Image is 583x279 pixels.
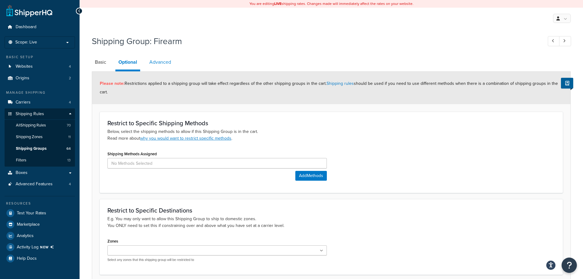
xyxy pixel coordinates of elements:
label: Shipping Methods Assigned [107,152,157,156]
span: Analytics [17,233,34,239]
span: All Shipping Rules [16,123,46,128]
div: Basic Setup [5,55,75,60]
span: Test Your Rates [17,211,46,216]
span: Scope: Live [15,40,37,45]
a: Advanced [146,55,174,70]
a: Carriers4 [5,97,75,108]
span: Carriers [16,100,31,105]
p: Select any zones that this shipping group will be restricted to [107,258,327,262]
a: why you would want to restrict specific methods [140,135,231,141]
div: Resources [5,201,75,206]
div: Manage Shipping [5,90,75,95]
a: Previous Record [548,36,560,46]
h1: Shipping Group: Firearm [92,35,536,47]
a: Optional [115,55,140,71]
span: Activity Log [17,243,56,251]
span: 64 [66,146,71,151]
a: Analytics [5,230,75,241]
span: 4 [69,64,71,69]
li: Shipping Groups [5,143,75,154]
label: Zones [107,239,118,243]
li: [object Object] [5,242,75,253]
a: Basic [92,55,109,70]
li: Websites [5,61,75,72]
h3: Restrict to Specific Destinations [107,207,555,214]
a: Marketplace [5,219,75,230]
span: Help Docs [17,256,37,261]
li: Advanced Features [5,179,75,190]
span: 70 [67,123,71,128]
button: Open Resource Center [562,258,577,273]
button: AddMethods [295,171,327,181]
a: Dashboard [5,21,75,33]
a: Shipping rules [327,80,354,87]
span: NEW [40,245,56,250]
input: No Methods Selected [107,158,327,168]
a: Help Docs [5,253,75,264]
a: AllShipping Rules70 [5,120,75,131]
b: LIVE [274,1,282,6]
span: 2 [69,76,71,81]
li: Carriers [5,97,75,108]
span: 13 [67,158,71,163]
a: Shipping Rules [5,108,75,120]
a: Websites4 [5,61,75,72]
span: Shipping Rules [16,111,44,117]
span: 11 [68,134,71,140]
span: 4 [69,100,71,105]
a: Shipping Zones11 [5,131,75,143]
span: Shipping Groups [16,146,47,151]
span: Websites [16,64,33,69]
span: Filters [16,158,26,163]
p: E.g. You may only want to allow this Shipping Group to ship to domestic zones. You ONLY need to s... [107,216,555,229]
a: Filters13 [5,155,75,166]
span: Restrictions applied to a shipping group will take effect regardless of the other shipping groups... [100,80,558,95]
span: Advanced Features [16,182,53,187]
a: Origins2 [5,73,75,84]
li: Shipping Rules [5,108,75,167]
li: Filters [5,155,75,166]
a: Advanced Features4 [5,179,75,190]
button: Show Help Docs [561,78,573,89]
span: 4 [69,182,71,187]
a: Shipping Groups64 [5,143,75,154]
span: Shipping Zones [16,134,43,140]
h3: Restrict to Specific Shipping Methods [107,120,555,126]
span: Boxes [16,170,28,175]
span: Origins [16,76,29,81]
a: Boxes [5,167,75,179]
span: Dashboard [16,25,36,30]
li: Shipping Zones [5,131,75,143]
p: Below, select the shipping methods to allow if this Shipping Group is in the cart. Read more about . [107,128,555,142]
a: Activity LogNEW [5,242,75,253]
span: Marketplace [17,222,40,227]
a: Next Record [559,36,571,46]
strong: Please note: [100,80,125,87]
a: Test Your Rates [5,208,75,219]
li: Origins [5,73,75,84]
